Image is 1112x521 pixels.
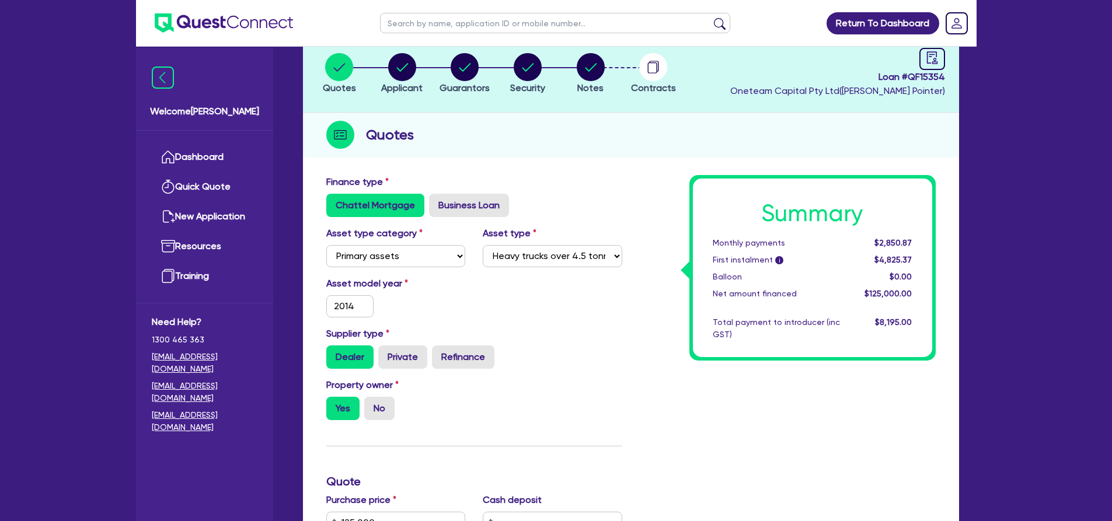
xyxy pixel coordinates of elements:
[323,82,356,93] span: Quotes
[631,82,676,93] span: Contracts
[326,194,424,217] label: Chattel Mortgage
[152,67,174,89] img: icon-menu-close
[326,493,396,507] label: Purchase price
[152,142,257,172] a: Dashboard
[440,82,490,93] span: Guarantors
[439,53,490,96] button: Guarantors
[630,53,677,96] button: Contracts
[152,351,257,375] a: [EMAIL_ADDRESS][DOMAIN_NAME]
[152,202,257,232] a: New Application
[366,124,414,145] h2: Quotes
[326,345,374,369] label: Dealer
[322,53,357,96] button: Quotes
[152,261,257,291] a: Training
[713,200,912,228] h1: Summary
[890,272,912,281] span: $0.00
[510,82,545,93] span: Security
[926,51,939,64] span: audit
[381,53,423,96] button: Applicant
[152,334,257,346] span: 1300 465 363
[326,474,622,488] h3: Quote
[318,277,475,291] label: Asset model year
[326,226,423,240] label: Asset type category
[429,194,509,217] label: Business Loan
[704,271,849,283] div: Balloon
[378,345,427,369] label: Private
[161,180,175,194] img: quick-quote
[152,172,257,202] a: Quick Quote
[875,317,912,327] span: $8,195.00
[864,289,912,298] span: $125,000.00
[874,255,912,264] span: $4,825.37
[380,13,730,33] input: Search by name, application ID or mobile number...
[704,316,849,341] div: Total payment to introducer (inc GST)
[827,12,939,34] a: Return To Dashboard
[483,493,542,507] label: Cash deposit
[161,209,175,223] img: new-application
[919,48,945,70] a: audit
[483,226,536,240] label: Asset type
[775,256,783,264] span: i
[326,378,399,392] label: Property owner
[161,239,175,253] img: resources
[730,70,945,84] span: Loan # QF15354
[155,13,293,33] img: quest-connect-logo-blue
[152,380,257,404] a: [EMAIL_ADDRESS][DOMAIN_NAME]
[152,409,257,433] a: [EMAIL_ADDRESS][DOMAIN_NAME]
[326,397,360,420] label: Yes
[381,82,423,93] span: Applicant
[730,85,945,96] span: Oneteam Capital Pty Ltd ( [PERSON_NAME] Pointer )
[576,53,605,96] button: Notes
[152,232,257,261] a: Resources
[432,345,494,369] label: Refinance
[326,175,389,189] label: Finance type
[874,238,912,247] span: $2,850.87
[161,269,175,283] img: training
[364,397,395,420] label: No
[704,237,849,249] div: Monthly payments
[577,82,604,93] span: Notes
[704,288,849,300] div: Net amount financed
[150,104,259,118] span: Welcome [PERSON_NAME]
[942,8,972,39] a: Dropdown toggle
[510,53,546,96] button: Security
[704,254,849,266] div: First instalment
[326,121,354,149] img: step-icon
[326,327,389,341] label: Supplier type
[152,315,257,329] span: Need Help?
